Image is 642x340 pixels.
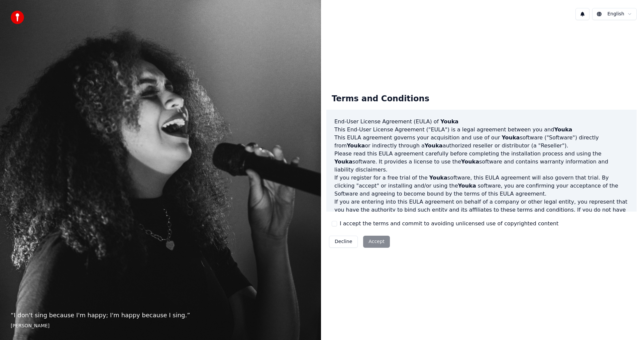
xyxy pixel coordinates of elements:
[334,150,629,174] p: Please read this EULA agreement carefully before completing the installation process and using th...
[334,158,352,165] span: Youka
[458,183,476,189] span: Youka
[326,88,435,110] div: Terms and Conditions
[11,11,24,24] img: youka
[347,142,365,149] span: Youka
[461,158,479,165] span: Youka
[340,220,558,228] label: I accept the terms and commit to avoiding unlicensed use of copyrighted content
[440,118,458,125] span: Youka
[429,175,447,181] span: Youka
[329,236,358,248] button: Decline
[554,126,572,133] span: Youka
[11,323,310,329] footer: [PERSON_NAME]
[11,311,310,320] p: “ I don't sing because I'm happy; I'm happy because I sing. ”
[334,126,629,134] p: This End-User License Agreement ("EULA") is a legal agreement between you and
[334,174,629,198] p: If you register for a free trial of the software, this EULA agreement will also govern that trial...
[425,142,443,149] span: Youka
[334,198,629,230] p: If you are entering into this EULA agreement on behalf of a company or other legal entity, you re...
[502,134,520,141] span: Youka
[334,134,629,150] p: This EULA agreement governs your acquisition and use of our software ("Software") directly from o...
[334,118,629,126] h3: End-User License Agreement (EULA) of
